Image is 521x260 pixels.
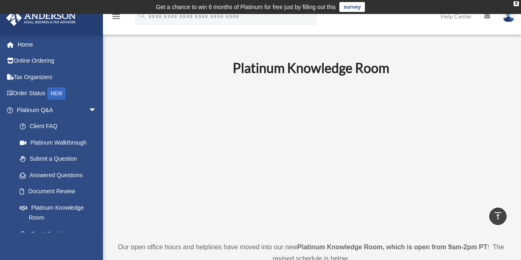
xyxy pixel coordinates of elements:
[339,2,365,12] a: survey
[12,183,109,200] a: Document Review
[6,53,109,69] a: Online Ordering
[233,60,389,76] b: Platinum Knowledge Room
[187,87,435,226] iframe: 231110_Toby_KnowledgeRoom
[12,118,109,135] a: Client FAQ
[297,244,487,251] strong: Platinum Knowledge Room, which is open from 9am-2pm PT
[489,208,507,225] a: vertical_align_top
[89,102,105,119] span: arrow_drop_down
[6,36,109,53] a: Home
[12,226,109,252] a: Tax & Bookkeeping Packages
[502,10,515,22] img: User Pic
[138,11,147,20] i: search
[493,211,503,221] i: vertical_align_top
[6,69,109,85] a: Tax Organizers
[514,1,519,6] div: close
[47,87,65,100] div: NEW
[12,199,105,226] a: Platinum Knowledge Room
[156,2,336,12] div: Get a chance to win 6 months of Platinum for free just by filling out this
[4,10,78,26] img: Anderson Advisors Platinum Portal
[12,167,109,183] a: Answered Questions
[12,134,109,151] a: Platinum Walkthrough
[6,102,109,118] a: Platinum Q&Aarrow_drop_down
[111,14,121,21] a: menu
[6,85,109,102] a: Order StatusNEW
[12,151,109,167] a: Submit a Question
[111,12,121,21] i: menu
